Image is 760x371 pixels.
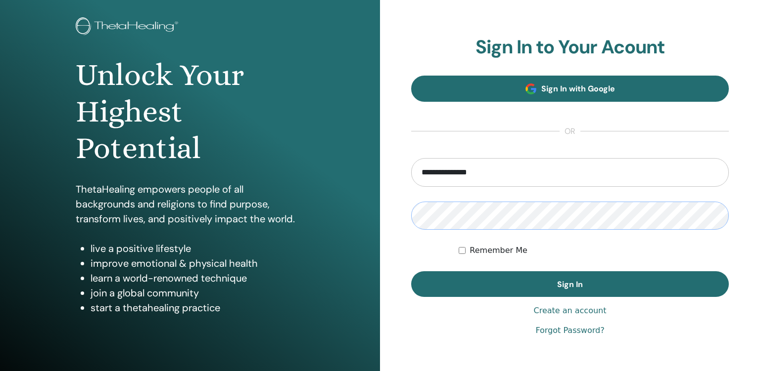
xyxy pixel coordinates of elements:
span: Sign In [557,279,583,289]
p: ThetaHealing empowers people of all backgrounds and religions to find purpose, transform lives, a... [76,182,304,226]
button: Sign In [411,271,729,297]
li: live a positive lifestyle [91,241,304,256]
li: improve emotional & physical health [91,256,304,271]
a: Forgot Password? [535,325,604,336]
div: Keep me authenticated indefinitely or until I manually logout [459,245,729,256]
label: Remember Me [470,245,527,256]
a: Create an account [533,305,606,317]
a: Sign In with Google [411,76,729,102]
h1: Unlock Your Highest Potential [76,57,304,167]
h2: Sign In to Your Acount [411,36,729,59]
li: join a global community [91,286,304,300]
li: learn a world-renowned technique [91,271,304,286]
li: start a thetahealing practice [91,300,304,315]
span: Sign In with Google [541,83,615,94]
span: or [560,125,580,137]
